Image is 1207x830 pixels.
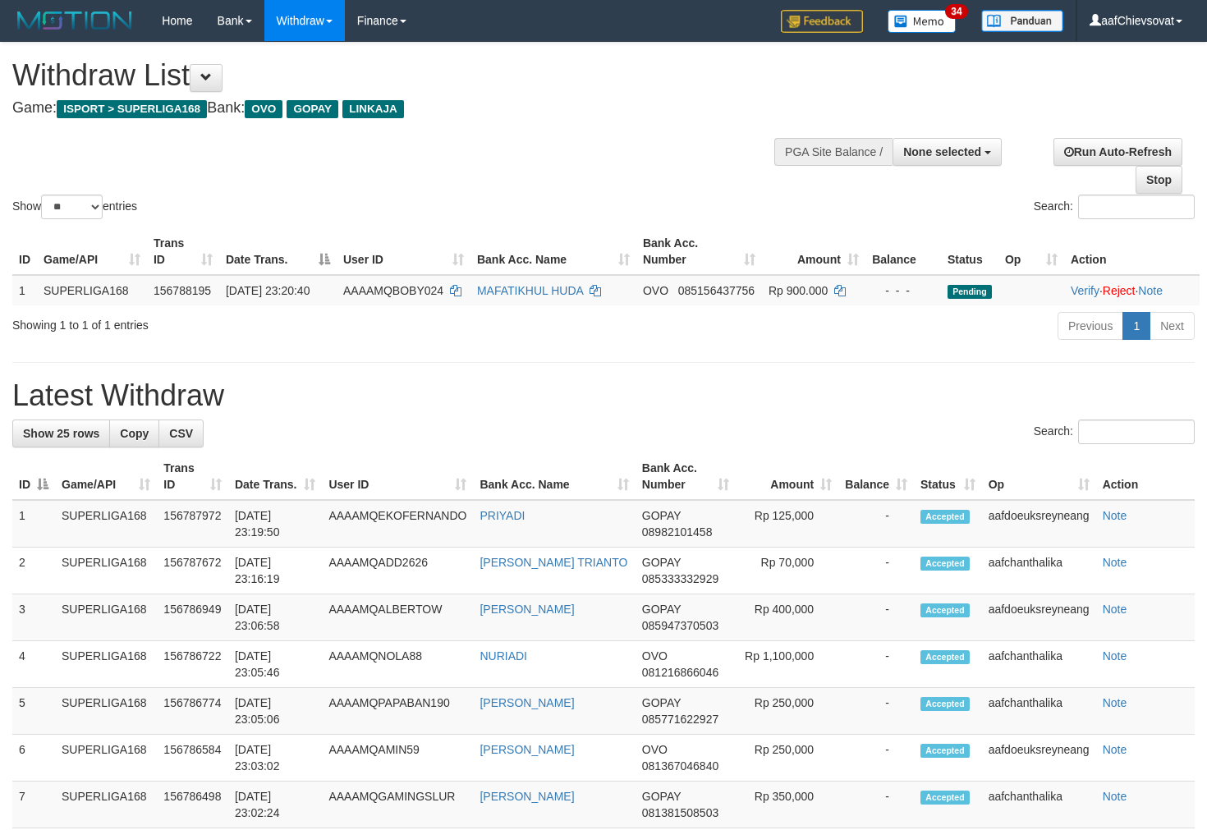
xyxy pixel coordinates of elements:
a: Run Auto-Refresh [1053,138,1182,166]
label: Search: [1034,195,1195,219]
a: [PERSON_NAME] TRIANTO [480,556,627,569]
th: Trans ID: activate to sort column ascending [157,453,228,500]
span: [DATE] 23:20:40 [226,284,310,297]
td: aafchanthalika [982,548,1096,594]
input: Search: [1078,420,1195,444]
label: Search: [1034,420,1195,444]
span: AAAAMQBOBY024 [343,284,443,297]
span: Copy 085333332929 to clipboard [642,572,718,585]
th: User ID: activate to sort column ascending [337,228,470,275]
td: - [838,548,914,594]
td: - [838,641,914,688]
a: Note [1103,790,1127,803]
td: AAAAMQEKOFERNANDO [322,500,473,548]
td: SUPERLIGA168 [55,735,157,782]
a: Note [1103,556,1127,569]
span: Accepted [920,557,970,571]
td: 2 [12,548,55,594]
th: Action [1064,228,1200,275]
td: Rp 125,000 [736,500,838,548]
a: PRIYADI [480,509,525,522]
th: Bank Acc. Number: activate to sort column ascending [636,228,762,275]
span: GOPAY [642,790,681,803]
span: GOPAY [642,556,681,569]
td: SUPERLIGA168 [55,500,157,548]
span: LINKAJA [342,100,404,118]
td: 3 [12,594,55,641]
span: Copy 085156437756 to clipboard [678,284,755,297]
select: Showentries [41,195,103,219]
th: Date Trans.: activate to sort column descending [219,228,337,275]
td: aafdoeuksreyneang [982,500,1096,548]
span: Copy 081381508503 to clipboard [642,806,718,819]
span: OVO [642,743,668,756]
td: SUPERLIGA168 [37,275,147,305]
th: Amount: activate to sort column ascending [762,228,865,275]
th: Status [941,228,998,275]
td: aafdoeuksreyneang [982,735,1096,782]
td: Rp 250,000 [736,735,838,782]
img: panduan.png [981,10,1063,32]
span: Accepted [920,510,970,524]
a: Next [1150,312,1195,340]
td: AAAAMQGAMINGSLUR [322,782,473,828]
span: OVO [245,100,282,118]
th: Amount: activate to sort column ascending [736,453,838,500]
th: Game/API: activate to sort column ascending [37,228,147,275]
a: MAFATIKHUL HUDA [477,284,583,297]
span: Copy [120,427,149,440]
a: CSV [158,420,204,447]
h1: Withdraw List [12,59,788,92]
a: Note [1103,509,1127,522]
td: 6 [12,735,55,782]
th: Balance: activate to sort column ascending [838,453,914,500]
span: Rp 900.000 [769,284,828,297]
td: SUPERLIGA168 [55,548,157,594]
span: GOPAY [642,509,681,522]
td: SUPERLIGA168 [55,782,157,828]
span: Accepted [920,650,970,664]
td: AAAAMQNOLA88 [322,641,473,688]
span: OVO [643,284,668,297]
th: Op: activate to sort column ascending [982,453,1096,500]
td: AAAAMQALBERTOW [322,594,473,641]
a: Copy [109,420,159,447]
td: [DATE] 23:03:02 [228,735,322,782]
a: Verify [1071,284,1099,297]
td: [DATE] 23:05:06 [228,688,322,735]
span: Copy 08982101458 to clipboard [642,525,713,539]
span: None selected [903,145,981,158]
td: 156786584 [157,735,228,782]
span: ISPORT > SUPERLIGA168 [57,100,207,118]
span: Copy 085771622927 to clipboard [642,713,718,726]
td: 156787672 [157,548,228,594]
div: - - - [872,282,934,299]
td: · · [1064,275,1200,305]
td: AAAAMQPAPABAN190 [322,688,473,735]
td: [DATE] 23:16:19 [228,548,322,594]
td: [DATE] 23:05:46 [228,641,322,688]
th: ID [12,228,37,275]
a: Note [1103,649,1127,663]
a: Note [1103,696,1127,709]
td: 1 [12,275,37,305]
td: 156786498 [157,782,228,828]
th: Balance [865,228,941,275]
td: AAAAMQADD2626 [322,548,473,594]
td: - [838,500,914,548]
div: Showing 1 to 1 of 1 entries [12,310,491,333]
img: Button%20Memo.svg [888,10,957,33]
td: aafchanthalika [982,688,1096,735]
span: Show 25 rows [23,427,99,440]
a: [PERSON_NAME] [480,790,574,803]
input: Search: [1078,195,1195,219]
a: Stop [1136,166,1182,194]
img: Feedback.jpg [781,10,863,33]
span: 156788195 [154,284,211,297]
td: - [838,735,914,782]
td: Rp 350,000 [736,782,838,828]
a: Previous [1058,312,1123,340]
td: 7 [12,782,55,828]
td: 156786722 [157,641,228,688]
a: Note [1103,603,1127,616]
